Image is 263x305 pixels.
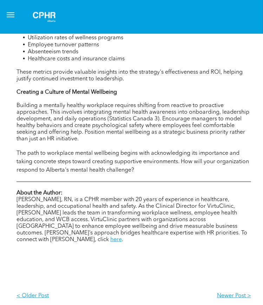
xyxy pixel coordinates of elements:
[17,151,249,173] span: The path to workplace mental wellbeing begins with acknowledging its importance and taking concre...
[17,197,247,243] span: [PERSON_NAME], RN, is a CPHR member with 20 years of experience in healthcare, leadership, and oc...
[28,49,78,55] span: Absenteeism trends
[28,35,123,41] span: Utilization rates of wellness programs
[27,6,62,28] img: A white background with a few lines on it
[122,237,123,243] span: .
[17,190,63,196] strong: About the Author:
[17,103,249,142] span: Building a mentally healthy workplace requires shifting from reactive to proactive approaches. Th...
[28,56,125,62] span: Healthcare costs and insurance claims
[134,293,251,299] p: Newer Post >
[17,69,243,82] span: These metrics provide valuable insights into the strategy's effectiveness and ROI, helping justif...
[17,89,117,95] strong: Creating a Culture of Mental Wellbeing
[110,237,122,243] a: here
[28,42,99,48] span: Employee turnover patterns
[17,293,134,299] p: < Older Post
[4,8,18,22] button: menu
[17,287,134,305] a: < Older Post
[134,287,251,305] a: Newer Post >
